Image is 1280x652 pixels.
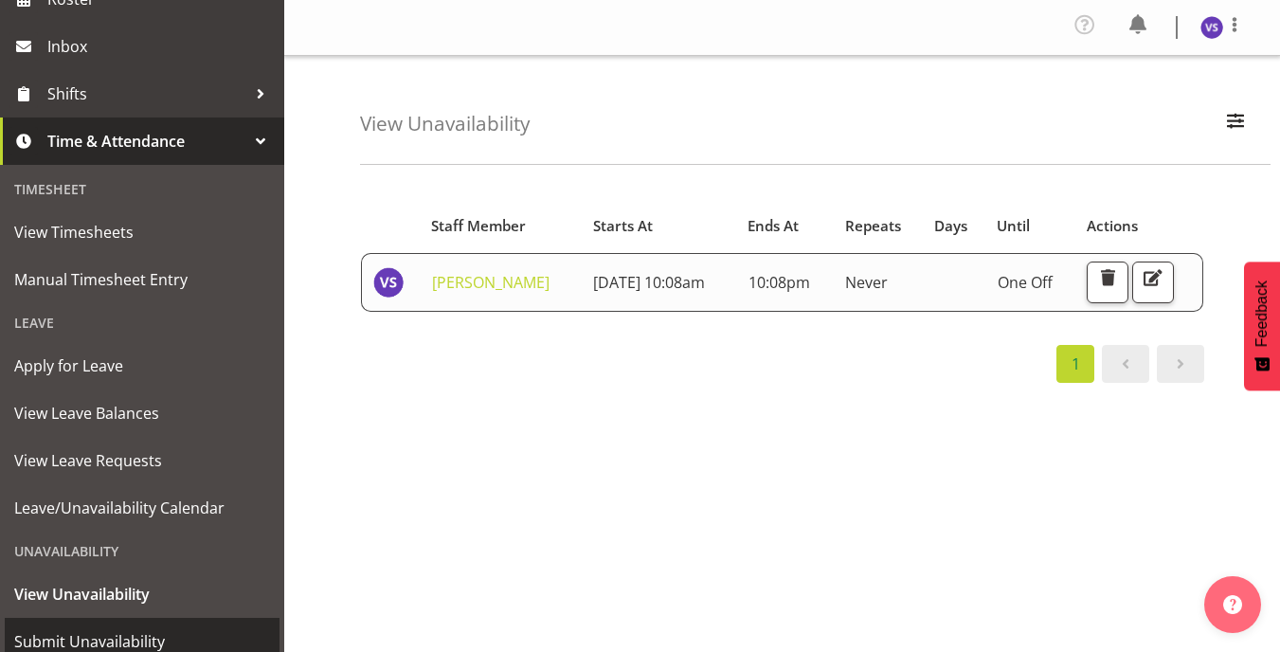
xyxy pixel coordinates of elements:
button: Delete Unavailability [1087,262,1128,303]
img: virender-singh11427.jpg [373,267,404,298]
span: View Leave Requests [14,446,270,475]
h4: View Unavailability [360,113,530,135]
span: Leave/Unavailability Calendar [14,494,270,522]
div: Unavailability [5,532,279,570]
span: Never [845,272,888,293]
span: [DATE] 10:08am [593,272,705,293]
div: Until [997,215,1065,237]
span: View Timesheets [14,218,270,246]
span: View Leave Balances [14,399,270,427]
a: View Unavailability [5,570,279,618]
div: Ends At [748,215,823,237]
a: Leave/Unavailability Calendar [5,484,279,532]
div: Repeats [845,215,912,237]
span: Manual Timesheet Entry [14,265,270,294]
a: Manual Timesheet Entry [5,256,279,303]
a: View Leave Balances [5,389,279,437]
button: Feedback - Show survey [1244,262,1280,390]
a: [PERSON_NAME] [432,272,550,293]
div: Timesheet [5,170,279,208]
div: Starts At [593,215,727,237]
img: help-xxl-2.png [1223,595,1242,614]
span: Feedback [1253,281,1271,347]
a: View Timesheets [5,208,279,256]
span: 10:08pm [748,272,810,293]
span: One Off [998,272,1053,293]
button: Filter Employees [1216,103,1255,145]
a: Apply for Leave [5,342,279,389]
div: Staff Member [431,215,571,237]
span: Shifts [47,80,246,108]
div: Leave [5,303,279,342]
span: Apply for Leave [14,352,270,380]
div: Days [934,215,976,237]
a: View Leave Requests [5,437,279,484]
span: Time & Attendance [47,127,246,155]
span: View Unavailability [14,580,270,608]
button: Edit Unavailability [1132,262,1174,303]
img: virender-singh11427.jpg [1200,16,1223,39]
span: Inbox [47,32,275,61]
div: Actions [1087,215,1193,237]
